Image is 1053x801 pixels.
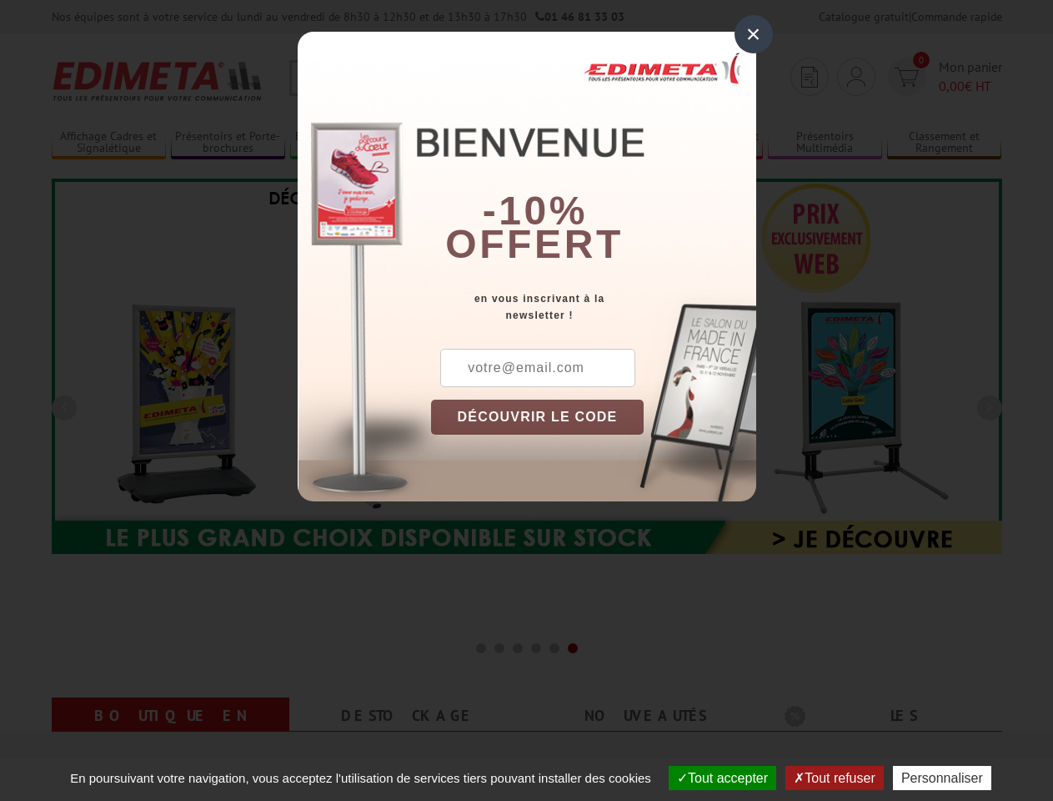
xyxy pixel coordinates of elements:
div: × [735,15,773,53]
div: en vous inscrivant à la newsletter ! [431,290,756,324]
span: En poursuivant votre navigation, vous acceptez l'utilisation de services tiers pouvant installer ... [62,771,659,785]
button: Tout refuser [785,766,883,790]
button: DÉCOUVRIR LE CODE [431,400,644,435]
font: offert [445,222,624,266]
b: -10% [483,189,588,233]
button: Tout accepter [669,766,776,790]
input: votre@email.com [440,349,635,387]
button: Personnaliser (fenêtre modale) [893,766,991,790]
